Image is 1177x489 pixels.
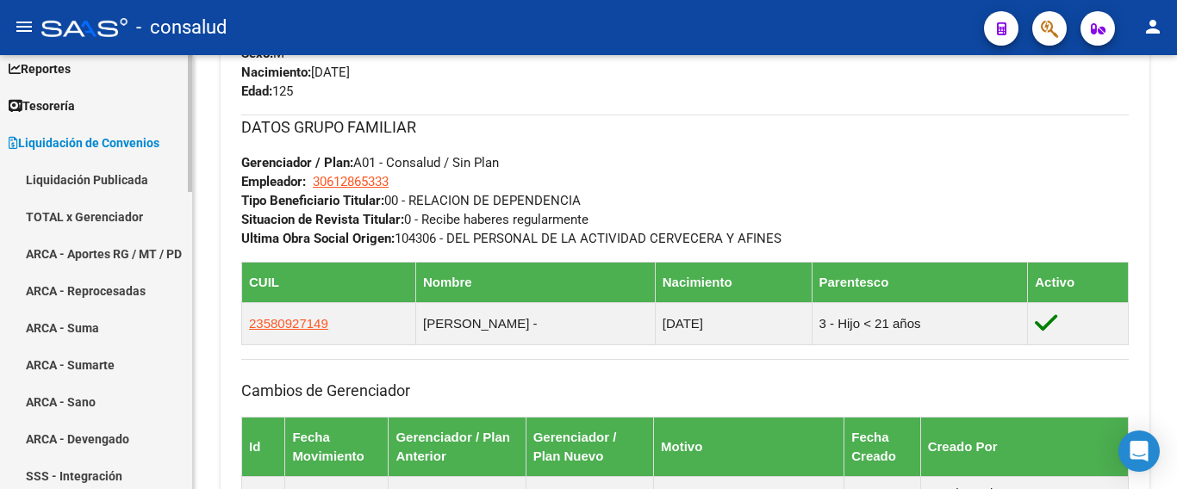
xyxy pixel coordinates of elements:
th: Fecha Movimiento [285,417,389,476]
h3: DATOS GRUPO FAMILIAR [241,115,1129,139]
span: 125 [241,84,293,99]
th: Gerenciador / Plan Nuevo [526,417,653,476]
td: 3 - Hijo < 21 años [812,302,1028,344]
span: 23580927149 [249,316,328,331]
th: Motivo [653,417,844,476]
span: M [241,46,284,61]
mat-icon: menu [14,16,34,37]
span: Tesorería [9,96,75,115]
strong: Ultima Obra Social Origen: [241,231,395,246]
strong: Edad: [241,84,272,99]
span: [DATE] [241,65,350,80]
span: 30612865333 [313,174,389,189]
span: 104306 - DEL PERSONAL DE LA ACTIVIDAD CERVECERA Y AFINES [241,231,782,246]
strong: Situacion de Revista Titular: [241,212,404,227]
strong: Nacimiento: [241,65,311,80]
strong: Empleador: [241,174,306,189]
span: 0 - Recibe haberes regularmente [241,212,588,227]
span: - consalud [136,9,227,46]
span: Liquidación de Convenios [9,133,159,152]
th: Parentesco [812,262,1028,302]
strong: Gerenciador / Plan: [241,155,353,170]
strong: Sexo: [241,46,273,61]
th: Nacimiento [655,262,812,302]
th: Creado Por [920,417,1128,476]
td: [DATE] [655,302,812,344]
th: Gerenciador / Plan Anterior [389,417,526,476]
span: A01 - Consalud / Sin Plan [241,155,499,170]
th: Fecha Creado [844,417,920,476]
h3: Cambios de Gerenciador [241,379,1129,403]
th: Id [242,417,285,476]
strong: Tipo Beneficiario Titular: [241,193,384,208]
span: 00 - RELACION DE DEPENDENCIA [241,193,581,208]
div: Open Intercom Messenger [1118,430,1160,472]
mat-icon: person [1143,16,1163,37]
span: Reportes [9,59,71,78]
th: Nombre [416,262,656,302]
th: Activo [1028,262,1129,302]
td: [PERSON_NAME] - [416,302,656,344]
th: CUIL [242,262,416,302]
